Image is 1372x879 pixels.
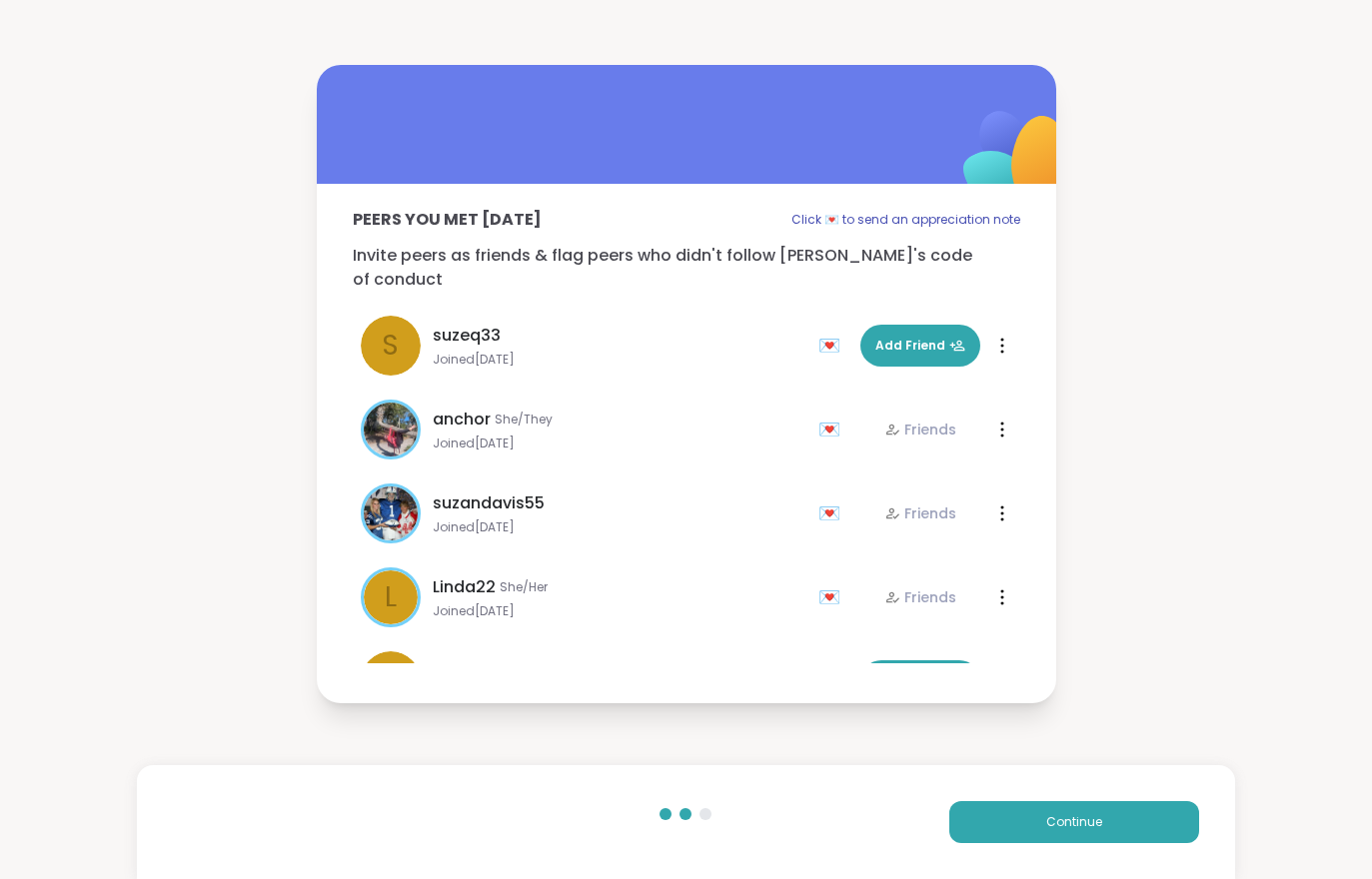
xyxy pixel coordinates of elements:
span: L [385,576,397,618]
button: Add Friend [860,660,980,702]
div: 💌 [818,414,848,445]
button: Add Friend [860,325,980,367]
button: Continue [949,801,1199,843]
span: She/They [495,412,553,428]
span: J [383,660,398,702]
p: Invite peers as friends & flag peers who didn't follow [PERSON_NAME]'s code of conduct [353,244,1020,292]
span: Linda22 [433,575,496,599]
img: anchor [364,403,418,456]
span: She/Her [500,579,548,595]
span: s [382,325,399,367]
img: suzandavis55 [364,486,418,540]
span: JuliaS23 [433,659,502,683]
img: ShareWell Logomark [916,59,1115,258]
span: suzeq33 [433,324,501,348]
span: Joined [DATE] [433,352,806,368]
div: Friends [884,587,956,607]
span: Add Friend [875,337,965,355]
span: Joined [DATE] [433,436,806,451]
p: Click 💌 to send an appreciation note [791,208,1020,232]
div: Friends [884,503,956,523]
span: Joined [DATE] [433,603,806,619]
span: Joined [DATE] [433,519,806,535]
div: 💌 [818,581,848,613]
span: suzandavis55 [433,491,545,515]
span: Continue [1046,813,1102,831]
span: anchor [433,408,491,432]
div: 💌 [818,497,848,529]
div: Friends [884,420,956,439]
p: Peers you met [DATE] [353,208,542,232]
div: 💌 [818,330,848,362]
